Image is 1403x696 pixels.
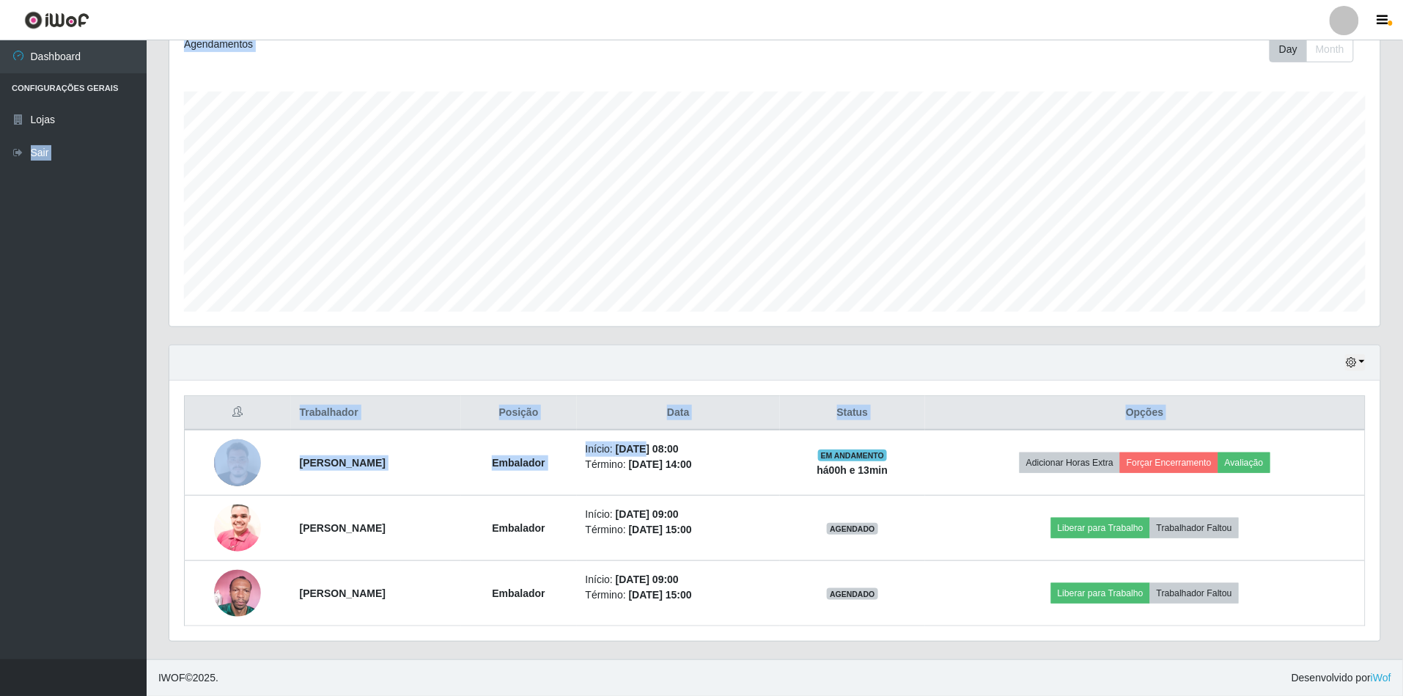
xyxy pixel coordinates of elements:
time: [DATE] 09:00 [616,508,679,520]
span: EM ANDAMENTO [818,450,888,461]
th: Status [780,396,925,431]
img: CoreUI Logo [24,11,89,29]
time: [DATE] 08:00 [616,443,679,455]
button: Liberar para Trabalho [1051,518,1150,538]
th: Trabalhador [291,396,461,431]
button: Trabalhador Faltou [1150,583,1239,604]
span: AGENDADO [827,588,878,600]
time: [DATE] 15:00 [629,589,692,601]
a: iWof [1371,672,1391,684]
li: Início: [586,442,772,457]
span: Desenvolvido por [1292,670,1391,686]
th: Opções [925,396,1366,431]
button: Forçar Encerramento [1120,453,1218,473]
li: Término: [586,457,772,472]
th: Posição [461,396,577,431]
button: Liberar para Trabalho [1051,583,1150,604]
li: Início: [586,572,772,587]
button: Avaliação [1218,453,1270,473]
th: Data [577,396,781,431]
div: Toolbar with button groups [1270,37,1366,62]
div: First group [1270,37,1354,62]
span: © 2025 . [158,670,218,686]
span: AGENDADO [827,523,878,535]
button: Month [1306,37,1354,62]
strong: há 00 h e 13 min [817,464,888,476]
strong: [PERSON_NAME] [300,587,386,599]
strong: [PERSON_NAME] [300,522,386,534]
span: IWOF [158,672,185,684]
button: Day [1270,37,1307,62]
li: Início: [586,507,772,522]
strong: [PERSON_NAME] [300,457,386,469]
img: 1744125761618.jpeg [214,497,261,560]
li: Término: [586,587,772,603]
li: Término: [586,522,772,538]
button: Adicionar Horas Extra [1020,453,1120,473]
strong: Embalador [492,587,545,599]
img: 1701355705796.jpeg [214,431,261,494]
div: Agendamentos [184,37,663,52]
strong: Embalador [492,457,545,469]
time: [DATE] 14:00 [629,458,692,470]
strong: Embalador [492,522,545,534]
time: [DATE] 09:00 [616,574,679,585]
time: [DATE] 15:00 [629,524,692,535]
img: 1753956520242.jpeg [214,562,261,624]
button: Trabalhador Faltou [1150,518,1239,538]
